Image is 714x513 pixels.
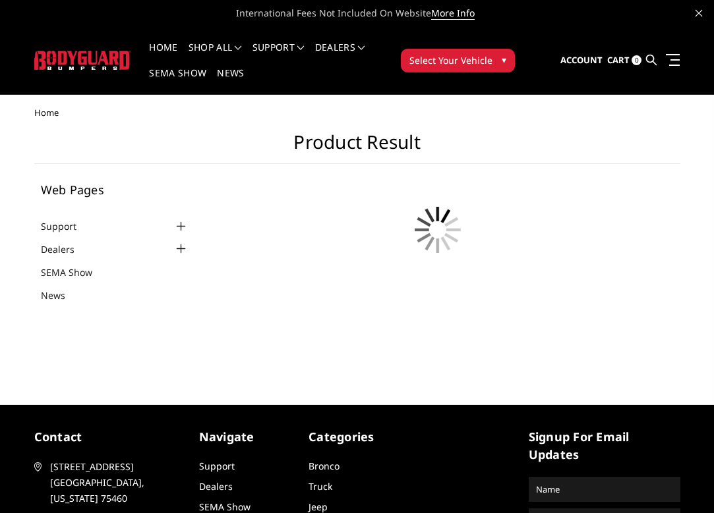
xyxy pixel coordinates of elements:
span: Account [560,54,603,66]
a: shop all [189,43,242,68]
a: Truck [309,480,332,493]
img: preloader.gif [405,197,471,263]
button: Select Your Vehicle [401,49,515,72]
span: [STREET_ADDRESS] [GEOGRAPHIC_DATA], [US_STATE] 75460 [50,459,183,506]
a: Support [253,43,305,68]
h5: signup for email updates [529,428,680,464]
a: SEMA Show [149,68,206,94]
h5: contact [34,428,186,446]
a: Bronco [309,460,340,472]
span: Cart [607,54,630,66]
a: Cart 0 [607,43,641,78]
a: SEMA Show [199,500,251,513]
input: Name [531,479,678,500]
a: Home [149,43,177,68]
a: Account [560,43,603,78]
h5: Web Pages [41,184,189,196]
a: News [41,288,82,302]
span: Select Your Vehicle [409,53,492,67]
h5: Navigate [199,428,296,446]
a: Support [41,219,93,233]
a: Dealers [199,480,233,493]
span: 0 [632,55,641,65]
a: SEMA Show [41,265,109,279]
img: BODYGUARD BUMPERS [34,51,131,70]
a: Dealers [41,242,91,256]
a: More Info [431,7,475,20]
a: News [217,68,244,94]
span: Home [34,107,59,119]
span: ▾ [502,53,506,67]
h1: Product Result [34,131,680,164]
h5: Categories [309,428,405,446]
a: Jeep [309,500,328,513]
a: Support [199,460,235,472]
a: Dealers [315,43,365,68]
